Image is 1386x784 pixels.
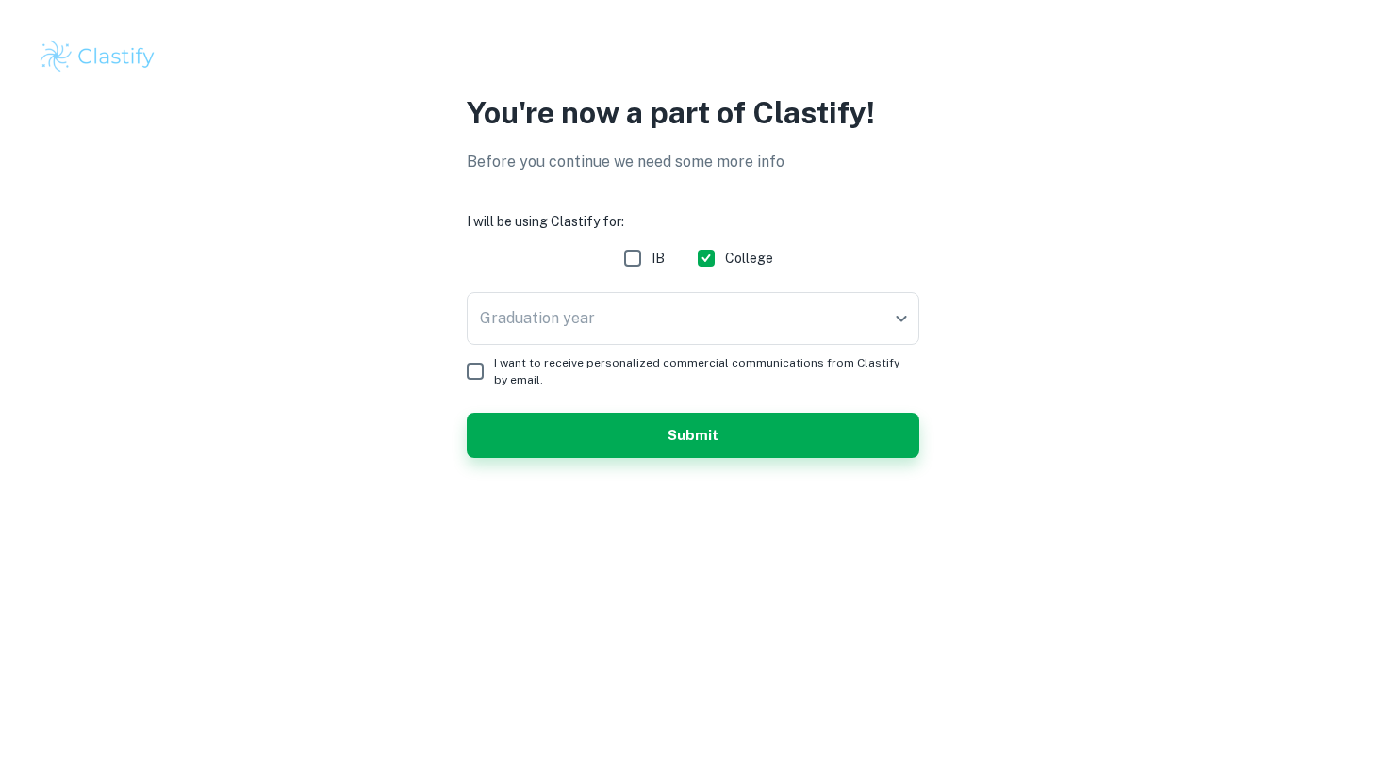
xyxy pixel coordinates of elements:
[725,248,773,269] span: College
[467,90,919,136] p: You're now a part of Clastify!
[652,248,665,269] span: IB
[38,38,1348,75] a: Clastify logo
[38,38,157,75] img: Clastify logo
[467,211,919,232] h6: I will be using Clastify for:
[494,354,904,388] span: I want to receive personalized commercial communications from Clastify by email.
[467,413,919,458] button: Submit
[467,151,919,173] p: Before you continue we need some more info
